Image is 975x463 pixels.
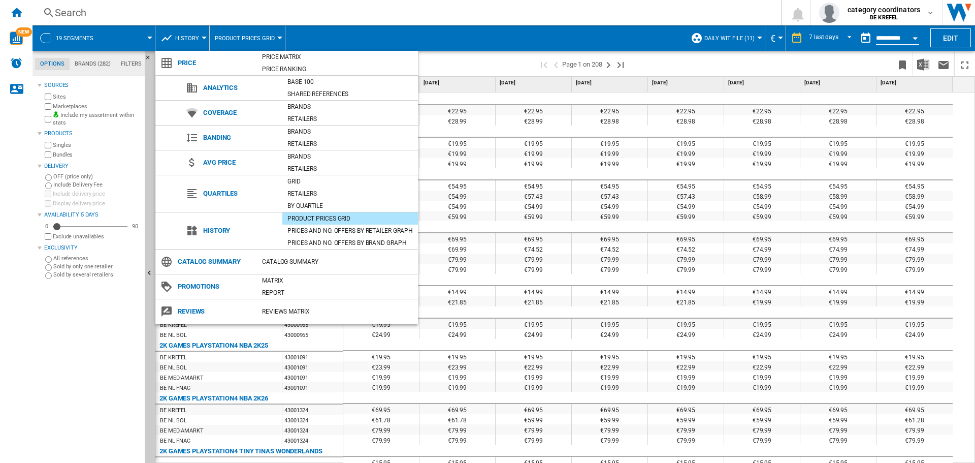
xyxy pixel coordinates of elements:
[173,56,257,70] span: Price
[282,77,418,87] div: Base 100
[198,224,282,238] span: History
[198,106,282,120] span: Coverage
[282,151,418,162] div: Brands
[282,127,418,137] div: Brands
[282,102,418,112] div: Brands
[282,139,418,149] div: Retailers
[257,257,418,267] div: Catalog Summary
[282,201,418,211] div: By quartile
[282,164,418,174] div: Retailers
[257,275,418,286] div: Matrix
[173,280,257,294] span: Promotions
[198,131,282,145] span: Banding
[282,226,418,236] div: Prices and No. offers by retailer graph
[198,187,282,201] span: Quartiles
[198,81,282,95] span: Analytics
[282,189,418,199] div: Retailers
[257,52,418,62] div: Price Matrix
[282,114,418,124] div: Retailers
[173,255,257,269] span: Catalog Summary
[257,288,418,298] div: Report
[173,304,257,319] span: Reviews
[257,64,418,74] div: Price Ranking
[198,156,282,170] span: Avg price
[282,176,418,187] div: Grid
[257,306,418,317] div: REVIEWS Matrix
[282,238,418,248] div: Prices and No. offers by brand graph
[282,89,418,99] div: Shared references
[282,213,418,224] div: Product prices grid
